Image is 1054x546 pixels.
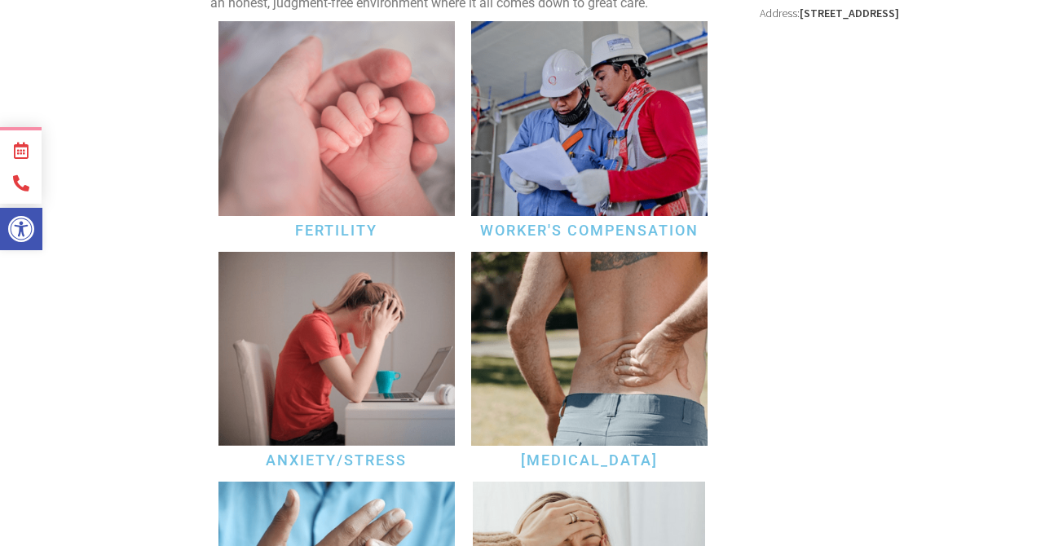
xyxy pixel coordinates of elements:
strong: [STREET_ADDRESS] [800,6,899,20]
img: irvine acupuncture for workers compensation [471,21,708,215]
a: [MEDICAL_DATA] [521,451,658,469]
a: Worker's Compensation [480,222,699,239]
a: Anxiety/Stress [266,451,407,469]
img: irvine acupuncture for anxiety [218,252,455,446]
a: Fertility [295,222,377,239]
img: Irvine Acupuncture for Fertility and infertility [218,21,455,215]
img: irvine acupuncture for sciatica pain [471,252,708,446]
